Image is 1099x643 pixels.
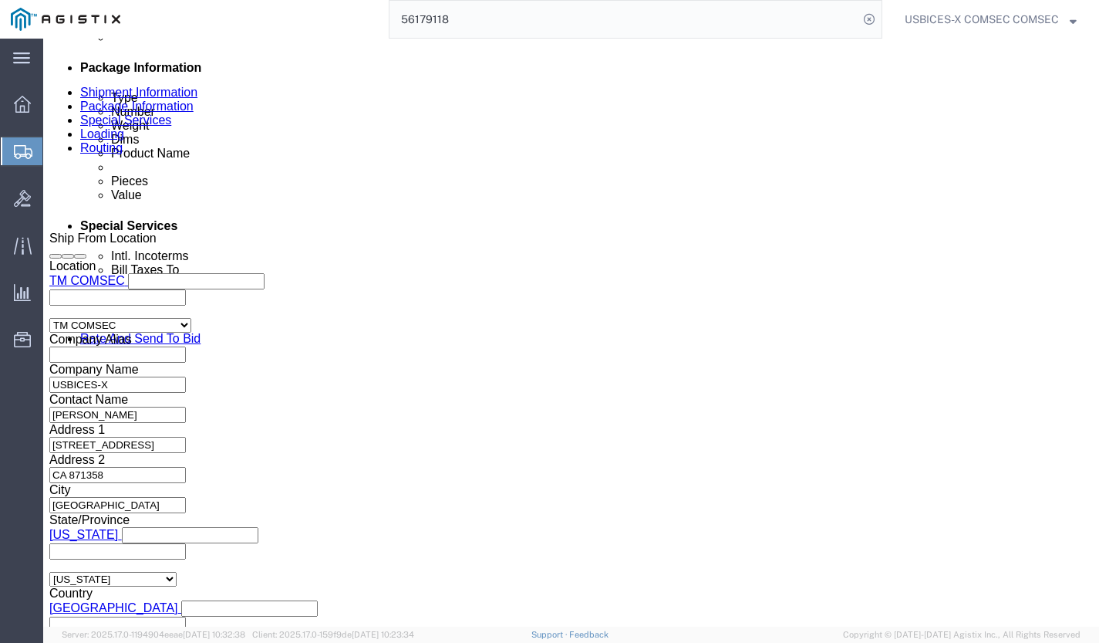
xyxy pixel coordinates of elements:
a: Feedback [569,630,608,639]
input: Search for shipment number, reference number [389,1,858,38]
button: USBICES-X COMSEC COMSEC [904,10,1077,29]
img: logo [11,8,120,31]
span: [DATE] 10:23:34 [352,630,414,639]
span: Server: 2025.17.0-1194904eeae [62,630,245,639]
span: Copyright © [DATE]-[DATE] Agistix Inc., All Rights Reserved [843,628,1080,641]
span: [DATE] 10:32:38 [183,630,245,639]
iframe: FS Legacy Container [43,39,1099,627]
span: Client: 2025.17.0-159f9de [252,630,414,639]
a: Support [531,630,570,639]
span: USBICES-X COMSEC COMSEC [905,11,1059,28]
